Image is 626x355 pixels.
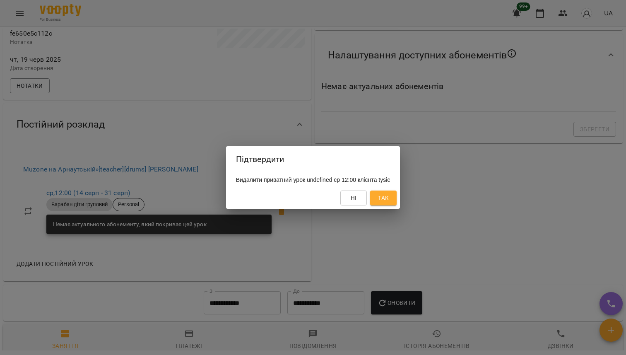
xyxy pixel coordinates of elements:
[236,153,390,166] h2: Підтвердити
[340,191,367,205] button: Ні
[351,193,357,203] span: Ні
[370,191,397,205] button: Так
[226,172,400,187] div: Видалити приватний урок undefined ср 12:00 клієнта tysic
[378,193,389,203] span: Так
